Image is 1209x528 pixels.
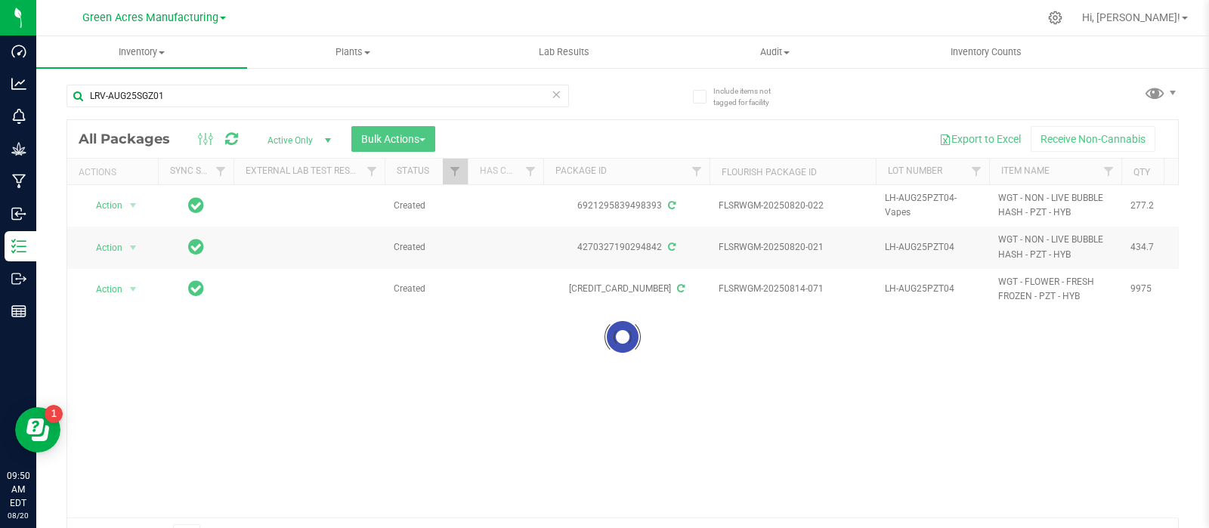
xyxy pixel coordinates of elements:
[11,239,26,254] inline-svg: Inventory
[82,11,218,24] span: Green Acres Manufacturing
[11,271,26,286] inline-svg: Outbound
[880,36,1091,68] a: Inventory Counts
[7,469,29,510] p: 09:50 AM EDT
[518,45,610,59] span: Lab Results
[7,510,29,521] p: 08/20
[36,36,247,68] a: Inventory
[66,85,569,107] input: Search Package ID, Item Name, SKU, Lot or Part Number...
[11,206,26,221] inline-svg: Inbound
[1082,11,1180,23] span: Hi, [PERSON_NAME]!
[930,45,1042,59] span: Inventory Counts
[11,174,26,189] inline-svg: Manufacturing
[36,45,247,59] span: Inventory
[459,36,669,68] a: Lab Results
[669,36,880,68] a: Audit
[11,304,26,319] inline-svg: Reports
[11,109,26,124] inline-svg: Monitoring
[551,85,561,104] span: Clear
[11,44,26,59] inline-svg: Dashboard
[15,407,60,452] iframe: Resource center
[11,76,26,91] inline-svg: Analytics
[713,85,789,108] span: Include items not tagged for facility
[1046,11,1065,25] div: Manage settings
[45,405,63,423] iframe: Resource center unread badge
[670,45,880,59] span: Audit
[248,45,457,59] span: Plants
[247,36,458,68] a: Plants
[11,141,26,156] inline-svg: Grow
